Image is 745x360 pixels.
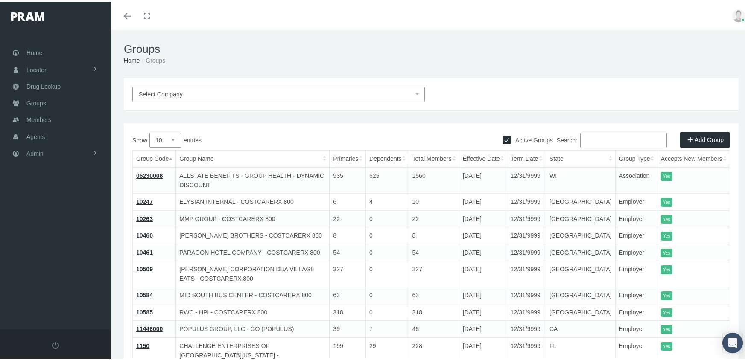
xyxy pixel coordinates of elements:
[176,259,330,285] td: [PERSON_NAME] CORPORATION DBA VILLAGE EATS - COSTCARERX 800
[507,226,546,243] td: 12/31/9999
[26,144,44,160] span: Admin
[546,209,616,226] td: [GEOGRAPHIC_DATA]
[26,93,46,110] span: Groups
[546,259,616,285] td: [GEOGRAPHIC_DATA]
[330,192,366,209] td: 6
[546,302,616,319] td: [GEOGRAPHIC_DATA]
[26,110,51,126] span: Members
[136,214,153,221] a: 10263
[511,134,553,143] label: Active Groups
[409,209,459,226] td: 22
[507,165,546,192] td: 12/31/9999
[366,285,409,302] td: 0
[330,226,366,243] td: 8
[26,127,45,143] span: Agents
[409,302,459,319] td: 318
[661,264,672,273] itemstyle: Yes
[366,192,409,209] td: 4
[124,41,739,54] h1: Groups
[133,149,176,166] th: Group Code: activate to sort column descending
[26,60,47,76] span: Locator
[409,192,459,209] td: 10
[546,149,616,166] th: State: activate to sort column ascending
[330,285,366,302] td: 63
[615,242,657,259] td: Employer
[140,54,165,64] li: Groups
[732,8,745,20] img: user-placeholder.jpg
[661,170,672,179] itemstyle: Yes
[459,285,507,302] td: [DATE]
[176,192,330,209] td: ELYSIAN INTERNAL - COSTCARERX 800
[615,165,657,192] td: Association
[546,319,616,336] td: CA
[546,242,616,259] td: [GEOGRAPHIC_DATA]
[615,259,657,285] td: Employer
[136,341,149,348] a: 1150
[459,192,507,209] td: [DATE]
[136,247,153,254] a: 10461
[330,319,366,336] td: 39
[176,302,330,319] td: RWC - HPI - COSTCARERX 800
[459,165,507,192] td: [DATE]
[330,242,366,259] td: 54
[409,285,459,302] td: 63
[366,302,409,319] td: 0
[459,226,507,243] td: [DATE]
[26,43,42,59] span: Home
[366,165,409,192] td: 625
[330,165,366,192] td: 935
[409,149,459,166] th: Total Members: activate to sort column ascending
[176,285,330,302] td: MID SOUTH BUS CENTER - COSTCARERX 800
[615,285,657,302] td: Employer
[661,323,672,332] itemstyle: Yes
[139,89,183,96] span: Select Company
[366,209,409,226] td: 0
[615,209,657,226] td: Employer
[615,192,657,209] td: Employer
[136,230,153,237] a: 10460
[366,226,409,243] td: 0
[459,242,507,259] td: [DATE]
[366,319,409,336] td: 7
[330,209,366,226] td: 22
[661,230,672,239] itemstyle: Yes
[136,264,153,271] a: 10509
[136,171,163,177] a: 06230008
[459,149,507,166] th: Effective Date: activate to sort column ascending
[330,302,366,319] td: 318
[657,149,730,166] th: Accepts New Members: activate to sort column ascending
[661,247,672,256] itemstyle: Yes
[136,290,153,297] a: 10584
[507,302,546,319] td: 12/31/9999
[615,149,657,166] th: Group Type: activate to sort column ascending
[330,259,366,285] td: 327
[546,226,616,243] td: [GEOGRAPHIC_DATA]
[132,131,431,146] label: Show entries
[459,319,507,336] td: [DATE]
[615,226,657,243] td: Employer
[507,149,546,166] th: Term Date: activate to sort column ascending
[680,131,730,146] a: Add Group
[409,319,459,336] td: 46
[409,259,459,285] td: 327
[149,131,181,146] select: Showentries
[176,149,330,166] th: Group Name: activate to sort column ascending
[615,319,657,336] td: Employer
[409,226,459,243] td: 8
[330,149,366,166] th: Primaries: activate to sort column ascending
[507,192,546,209] td: 12/31/9999
[459,302,507,319] td: [DATE]
[615,302,657,319] td: Employer
[661,340,672,349] itemstyle: Yes
[124,55,140,62] a: Home
[366,259,409,285] td: 0
[507,285,546,302] td: 12/31/9999
[176,242,330,259] td: PARAGON HOTEL COMPANY - COSTCARERX 800
[176,209,330,226] td: MMP GROUP - COSTCARERX 800
[546,165,616,192] td: WI
[366,149,409,166] th: Dependents: activate to sort column ascending
[507,209,546,226] td: 12/31/9999
[136,197,153,203] a: 10247
[176,226,330,243] td: [PERSON_NAME] BROTHERS - COSTCARERX 800
[661,196,672,205] itemstyle: Yes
